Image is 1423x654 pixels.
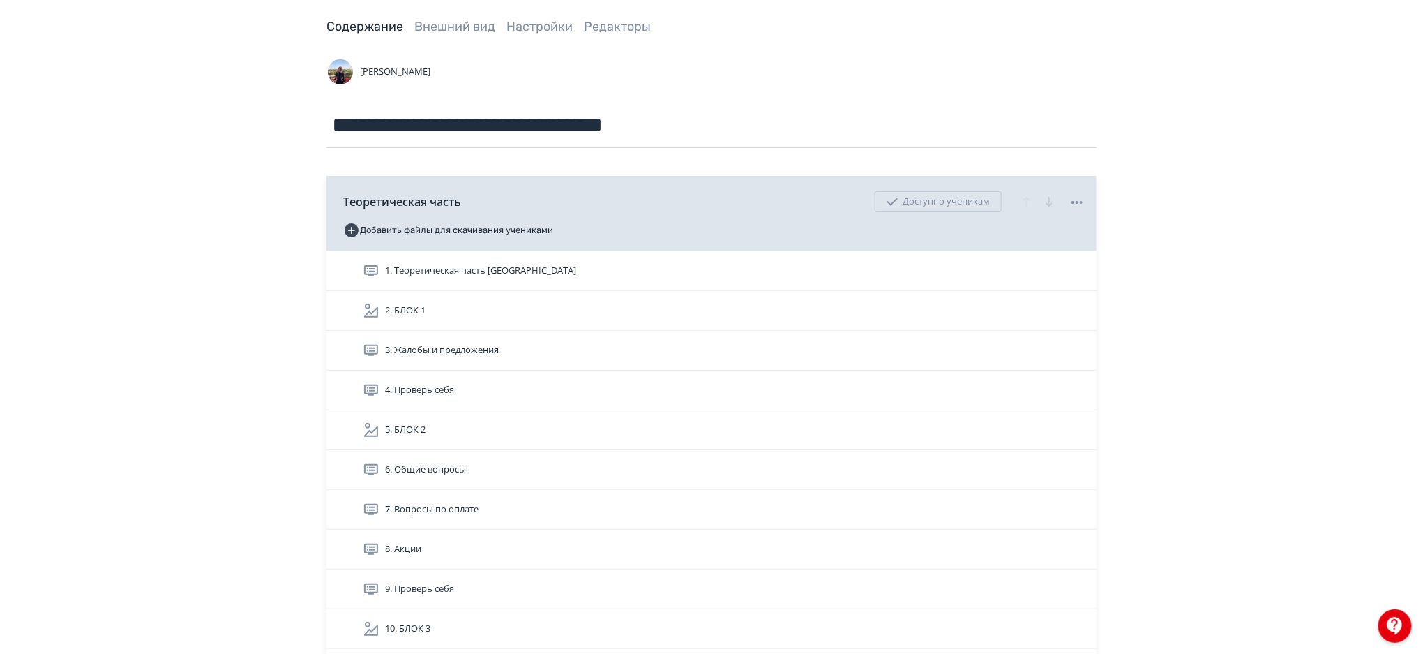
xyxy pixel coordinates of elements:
[326,251,1097,291] div: 1. Теоретическая часть [GEOGRAPHIC_DATA]
[385,542,421,556] span: 8. Акции
[326,58,354,86] img: Avatar
[326,490,1097,530] div: 7. Вопросы по оплате
[385,463,466,477] span: 6. Общие вопросы
[326,450,1097,490] div: 6. Общие вопросы
[385,423,426,437] span: 5. БЛОК 2
[326,530,1097,570] div: 8. Акции
[385,622,430,636] span: 10. БЛОК 3
[326,331,1097,371] div: 3. Жалобы и предложения
[360,65,430,79] span: [PERSON_NAME]
[385,343,499,357] span: 3. Жалобы и предложения
[326,570,1097,609] div: 9. Проверь себя
[385,582,454,596] span: 9. Проверь себя
[326,609,1097,649] div: 10. БЛОК 3
[584,19,651,34] a: Редакторы
[343,219,553,241] button: Добавить файлы для скачивания учениками
[385,304,426,318] span: 2. БЛОК 1
[506,19,573,34] a: Настройки
[875,191,1002,212] div: Доступно ученикам
[414,19,495,34] a: Внешний вид
[326,19,403,34] a: Содержание
[385,264,576,278] span: 1. Теоретическая часть Confluence
[326,371,1097,410] div: 4. Проверь себя
[385,503,479,516] span: 7. Вопросы по оплате
[343,193,461,210] span: Теоретическая часть
[326,291,1097,331] div: 2. БЛОК 1
[385,383,454,397] span: 4. Проверь себя
[326,410,1097,450] div: 5. БЛОК 2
